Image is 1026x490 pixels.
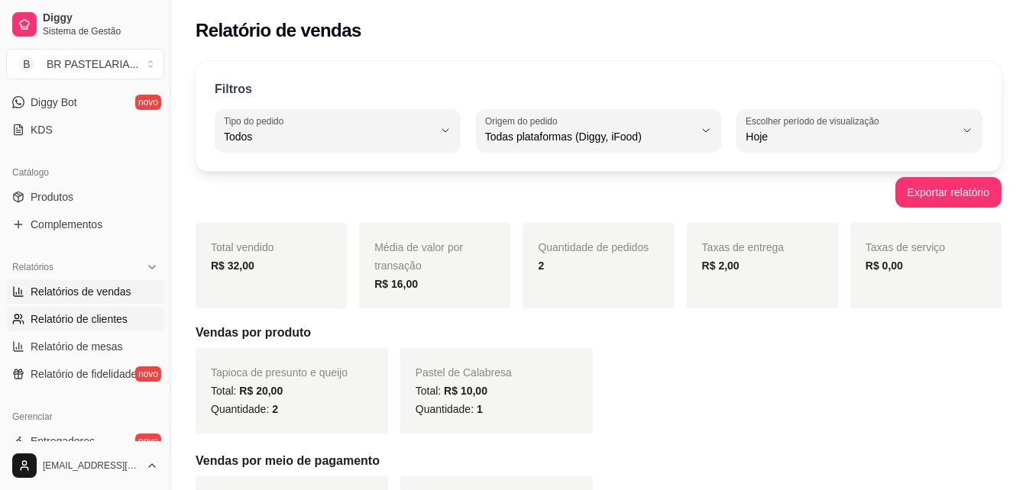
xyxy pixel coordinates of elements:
span: Quantidade de pedidos [538,241,649,253]
span: Relatório de mesas [31,339,123,354]
label: Escolher período de visualização [746,114,884,127]
span: Total vendido [211,241,274,253]
strong: R$ 16,00 [374,278,418,290]
strong: R$ 32,00 [211,260,254,272]
span: Sistema de Gestão [43,25,158,37]
span: Total: [211,385,283,397]
span: Quantidade: [211,403,278,415]
h5: Vendas por produto [196,324,1002,342]
label: Tipo do pedido [224,114,289,127]
span: 1 [477,403,483,415]
div: Gerenciar [6,405,164,429]
span: Diggy [43,11,158,25]
a: Relatório de fidelidadenovo [6,362,164,386]
span: [EMAIL_ADDRESS][DOMAIN_NAME] [43,459,140,472]
span: Produtos [31,189,73,205]
span: Quantidade: [416,403,483,415]
span: 2 [272,403,278,415]
strong: R$ 0,00 [866,260,903,272]
button: Origem do pedidoTodas plataformas (Diggy, iFood) [476,109,722,152]
span: Complementos [31,217,102,232]
span: Todos [224,129,433,144]
span: Entregadores [31,434,95,449]
label: Origem do pedido [485,114,562,127]
span: Hoje [746,129,955,144]
h5: Vendas por meio de pagamento [196,452,1002,470]
strong: R$ 2,00 [702,260,740,272]
span: Taxas de serviço [866,241,945,253]
a: Relatório de mesas [6,334,164,359]
a: KDS [6,118,164,142]
a: Entregadoresnovo [6,429,164,453]
span: Total: [416,385,487,397]
span: Tapioca de presunto e queijo [211,366,348,379]
span: R$ 10,00 [444,385,487,397]
span: Todas plataformas (Diggy, iFood) [485,129,694,144]
span: Relatório de fidelidade [31,366,137,382]
strong: 2 [538,260,544,272]
a: Produtos [6,185,164,209]
a: DiggySistema de Gestão [6,6,164,43]
h2: Relatório de vendas [196,18,361,43]
a: Relatório de clientes [6,307,164,331]
a: Complementos [6,212,164,237]
span: KDS [31,122,53,137]
button: Tipo do pedidoTodos [215,109,461,152]
span: Média de valor por transação [374,241,463,272]
span: Relatórios [12,261,53,273]
button: Exportar relatório [895,177,1002,208]
span: Diggy Bot [31,95,77,110]
div: BR PASTELARIA ... [47,56,138,72]
button: [EMAIL_ADDRESS][DOMAIN_NAME] [6,447,164,484]
span: Taxas de entrega [702,241,784,253]
p: Filtros [215,80,252,98]
a: Relatórios de vendas [6,279,164,304]
span: B [19,56,34,72]
a: Diggy Botnovo [6,90,164,114]
span: Relatório de clientes [31,311,128,327]
div: Catálogo [6,160,164,185]
button: Escolher período de visualizaçãoHoje [736,109,982,152]
button: Select a team [6,49,164,79]
span: R$ 20,00 [239,385,283,397]
span: Relatórios de vendas [31,284,131,299]
span: Pastel de Calabresa [416,366,512,379]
